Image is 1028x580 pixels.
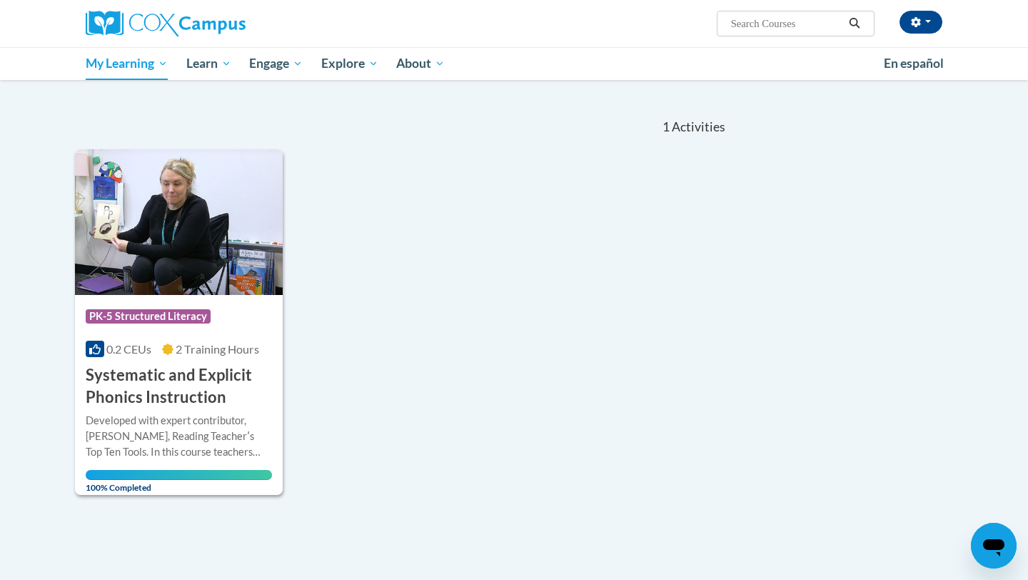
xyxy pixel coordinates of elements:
[86,11,357,36] a: Cox Campus
[672,119,725,135] span: Activities
[396,55,445,72] span: About
[76,47,177,80] a: My Learning
[899,11,942,34] button: Account Settings
[106,342,151,356] span: 0.2 CEUs
[971,523,1017,569] iframe: Button to launch messaging window, conversation in progress
[176,342,259,356] span: 2 Training Hours
[75,149,283,295] img: Course Logo
[844,15,865,32] button: Search
[86,11,246,36] img: Cox Campus
[86,309,211,324] span: PK-5 Structured Literacy
[186,55,231,72] span: Learn
[321,55,378,72] span: Explore
[312,47,388,80] a: Explore
[240,47,312,80] a: Engage
[730,15,844,32] input: Search Courses
[64,47,964,80] div: Main menu
[86,470,272,480] div: Your progress
[177,47,241,80] a: Learn
[388,47,455,80] a: About
[86,364,272,409] h3: Systematic and Explicit Phonics Instruction
[86,470,272,493] span: 100% Completed
[86,413,272,460] div: Developed with expert contributor, [PERSON_NAME], Reading Teacherʹs Top Ten Tools. In this course...
[86,55,168,72] span: My Learning
[75,149,283,495] a: Course LogoPK-5 Structured Literacy0.2 CEUs2 Training Hours Systematic and Explicit Phonics Instr...
[662,119,670,135] span: 1
[249,55,303,72] span: Engage
[875,49,953,79] a: En español
[884,56,944,71] span: En español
